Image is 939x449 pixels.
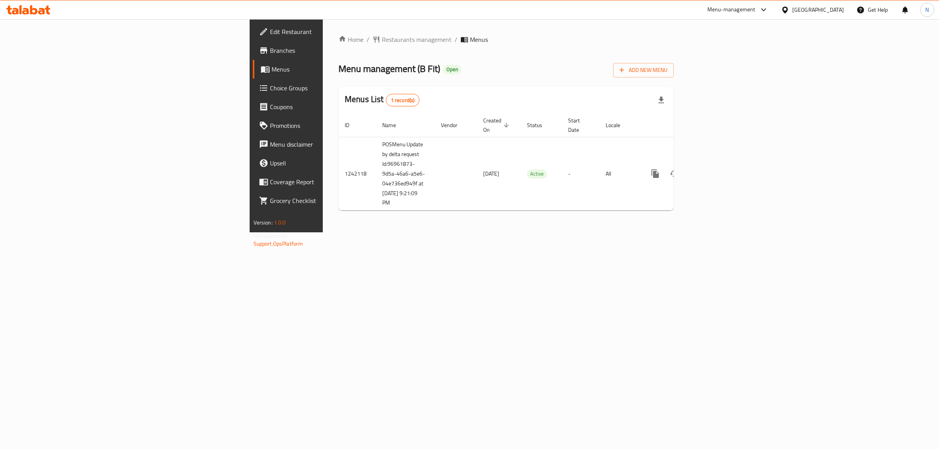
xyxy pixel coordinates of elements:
[470,35,488,44] span: Menus
[253,154,407,172] a: Upsell
[665,164,684,183] button: Change Status
[270,140,400,149] span: Menu disclaimer
[270,46,400,55] span: Branches
[345,120,360,130] span: ID
[253,172,407,191] a: Coverage Report
[372,35,452,44] a: Restaurants management
[640,113,727,137] th: Actions
[253,79,407,97] a: Choice Groups
[483,116,511,135] span: Created On
[270,121,400,130] span: Promotions
[254,239,303,249] a: Support.OpsPlatform
[253,41,407,60] a: Branches
[270,83,400,93] span: Choice Groups
[270,177,400,187] span: Coverage Report
[646,164,665,183] button: more
[925,5,929,14] span: N
[382,120,406,130] span: Name
[386,97,419,104] span: 1 record(s)
[253,116,407,135] a: Promotions
[606,120,630,130] span: Locale
[527,169,547,179] div: Active
[253,97,407,116] a: Coupons
[338,113,727,211] table: enhanced table
[270,196,400,205] span: Grocery Checklist
[253,22,407,41] a: Edit Restaurant
[386,94,420,106] div: Total records count
[619,65,667,75] span: Add New Menu
[270,27,400,36] span: Edit Restaurant
[652,91,671,110] div: Export file
[254,231,290,241] span: Get support on:
[253,135,407,154] a: Menu disclaimer
[792,5,844,14] div: [GEOGRAPHIC_DATA]
[382,35,452,44] span: Restaurants management
[443,66,461,73] span: Open
[270,102,400,111] span: Coupons
[274,217,286,228] span: 1.0.0
[568,116,590,135] span: Start Date
[443,65,461,74] div: Open
[599,137,640,210] td: All
[707,5,756,14] div: Menu-management
[562,137,599,210] td: -
[613,63,674,77] button: Add New Menu
[270,158,400,168] span: Upsell
[441,120,468,130] span: Vendor
[527,169,547,178] span: Active
[455,35,457,44] li: /
[483,169,499,179] span: [DATE]
[527,120,552,130] span: Status
[254,217,273,228] span: Version:
[338,35,674,44] nav: breadcrumb
[272,65,400,74] span: Menus
[345,93,419,106] h2: Menus List
[253,191,407,210] a: Grocery Checklist
[253,60,407,79] a: Menus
